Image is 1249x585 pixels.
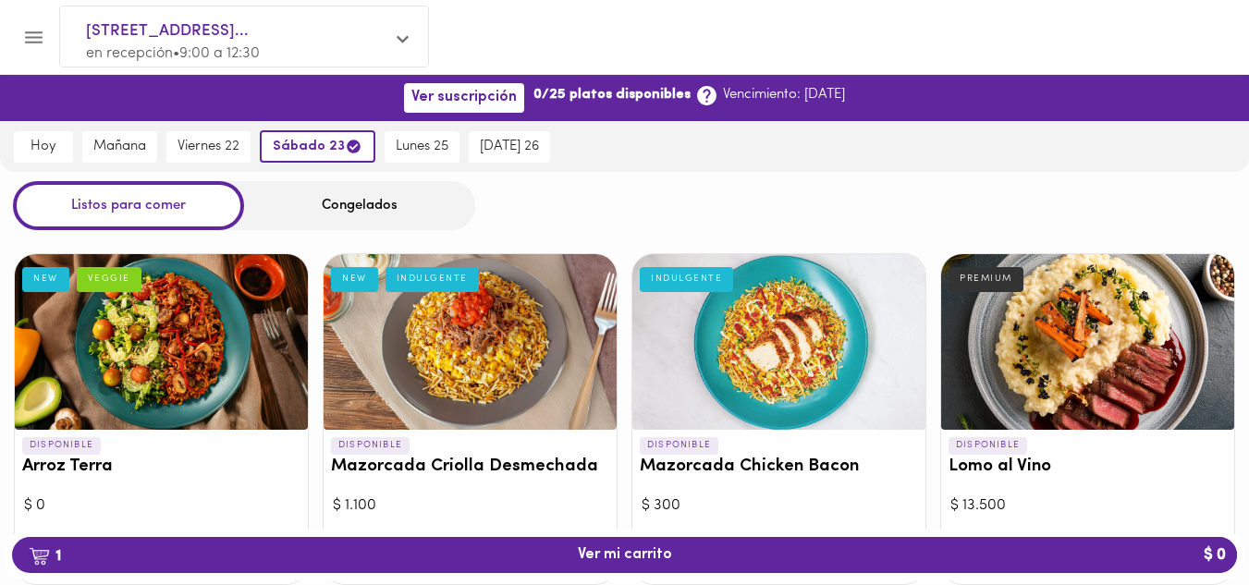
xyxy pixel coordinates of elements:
[93,139,146,155] span: mañana
[386,267,479,291] div: INDULGENTE
[411,89,517,106] span: Ver suscripción
[324,254,617,430] div: Mazorcada Criolla Desmechada
[642,495,916,517] div: $ 300
[396,139,448,155] span: lunes 25
[949,437,1027,454] p: DISPONIBLE
[22,267,69,291] div: NEW
[640,457,918,477] h3: Mazorcada Chicken Bacon
[480,139,539,155] span: [DATE] 26
[15,254,308,430] div: Arroz Terra
[941,254,1234,430] div: Lomo al Vino
[86,19,384,43] span: [STREET_ADDRESS]...
[166,131,251,163] button: viernes 22
[404,83,524,112] button: Ver suscripción
[640,267,733,291] div: INDULGENTE
[82,131,157,163] button: mañana
[640,437,718,454] p: DISPONIBLE
[331,457,609,477] h3: Mazorcada Criolla Desmechada
[22,457,300,477] h3: Arroz Terra
[331,437,410,454] p: DISPONIBLE
[385,131,459,163] button: lunes 25
[469,131,550,163] button: [DATE] 26
[578,546,672,564] span: Ver mi carrito
[950,495,1225,517] div: $ 13.500
[632,254,925,430] div: Mazorcada Chicken Bacon
[13,181,244,230] div: Listos para comer
[333,495,607,517] div: $ 1.100
[533,85,691,104] b: 0/25 platos disponibles
[1142,478,1231,567] iframe: Messagebird Livechat Widget
[25,139,62,155] span: hoy
[949,457,1227,477] h3: Lomo al Vino
[260,130,375,163] button: sábado 23
[273,138,362,155] span: sábado 23
[331,267,378,291] div: NEW
[14,131,73,163] button: hoy
[18,543,72,567] b: 1
[12,537,1237,573] button: 1Ver mi carrito$ 0
[77,267,141,291] div: VEGGIE
[244,181,475,230] div: Congelados
[11,15,56,60] button: Menu
[949,267,1023,291] div: PREMIUM
[178,139,239,155] span: viernes 22
[86,46,260,61] span: en recepción • 9:00 a 12:30
[22,437,101,454] p: DISPONIBLE
[723,85,845,104] p: Vencimiento: [DATE]
[29,547,50,566] img: cart.png
[24,495,299,517] div: $ 0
